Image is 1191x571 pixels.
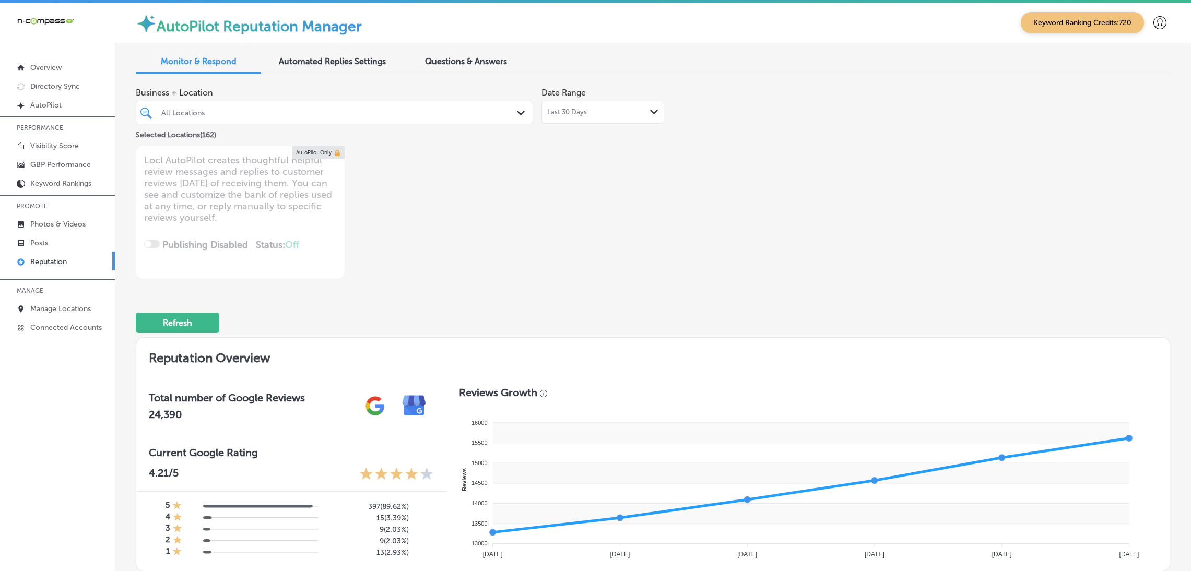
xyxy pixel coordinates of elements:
h3: Total number of Google Reviews [149,391,305,404]
h5: 397 ( 89.62% ) [327,502,409,511]
h3: Current Google Rating [149,446,434,459]
h3: Reviews Growth [459,386,537,399]
p: 4.21 /5 [149,467,179,483]
p: Keyword Rankings [30,179,91,188]
tspan: [DATE] [1119,551,1139,558]
button: Refresh [136,313,219,333]
img: autopilot-icon [136,13,157,34]
tspan: 14500 [471,480,488,486]
p: Directory Sync [30,82,80,91]
h4: 3 [166,524,170,535]
label: Date Range [541,88,586,98]
p: Selected Locations ( 162 ) [136,126,216,139]
img: 660ab0bf-5cc7-4cb8-ba1c-48b5ae0f18e60NCTV_CLogo_TV_Black_-500x88.png [17,16,74,26]
span: Last 30 Days [547,108,587,116]
p: Manage Locations [30,304,91,313]
p: GBP Performance [30,160,91,169]
div: 1 Star [172,546,182,558]
tspan: 15500 [471,439,488,446]
h2: Reputation Overview [136,338,1170,374]
label: AutoPilot Reputation Manager [157,18,362,35]
tspan: [DATE] [737,551,757,558]
text: Reviews [461,468,467,491]
p: Overview [30,63,62,72]
p: Reputation [30,257,67,266]
p: Photos & Videos [30,220,86,229]
tspan: 15000 [471,460,488,466]
h5: 15 ( 3.39% ) [327,514,409,522]
tspan: 14000 [471,500,488,506]
tspan: 16000 [471,420,488,426]
p: Posts [30,239,48,247]
h5: 9 ( 2.03% ) [327,537,409,545]
p: AutoPilot [30,101,62,110]
h4: 4 [166,512,170,524]
h4: 1 [166,546,170,558]
h5: 13 ( 2.93% ) [327,548,409,557]
h2: 24,390 [149,408,305,421]
div: 1 Star [173,512,182,524]
p: Connected Accounts [30,323,102,332]
h4: 5 [166,501,170,512]
h4: 2 [166,535,170,546]
tspan: 13500 [471,520,488,527]
span: Monitor & Respond [161,56,237,66]
div: 1 Star [173,535,182,546]
tspan: [DATE] [992,551,1011,558]
img: gPZS+5FD6qPJAAAAABJRU5ErkJggg== [356,386,395,425]
tspan: 13000 [471,540,488,546]
span: Business + Location [136,88,533,98]
div: 4.21 Stars [359,467,434,483]
p: Visibility Score [30,141,79,150]
div: All Locations [161,108,518,117]
h5: 9 ( 2.03% ) [327,525,409,534]
tspan: [DATE] [865,551,885,558]
span: Keyword Ranking Credits: 720 [1021,12,1144,33]
tspan: [DATE] [610,551,630,558]
div: 1 Star [173,524,182,535]
tspan: [DATE] [482,551,502,558]
span: Automated Replies Settings [279,56,386,66]
span: Questions & Answers [425,56,507,66]
img: e7ababfa220611ac49bdb491a11684a6.png [395,386,434,425]
div: 1 Star [172,501,182,512]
